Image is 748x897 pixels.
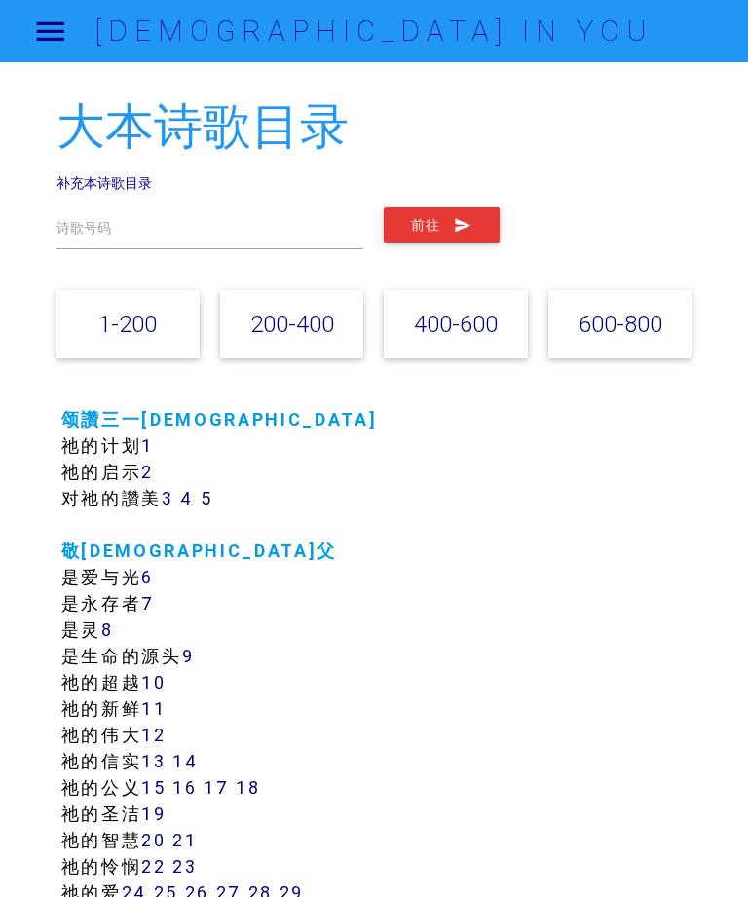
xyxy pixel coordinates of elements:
[56,174,152,192] a: 补充本诗歌目录
[201,487,213,509] a: 5
[141,671,166,693] a: 10
[56,100,692,154] h2: 大本诗歌目录
[61,408,378,430] a: 颂讚三一[DEMOGRAPHIC_DATA]
[141,566,154,588] a: 6
[172,829,197,851] a: 21
[182,645,195,667] a: 9
[141,461,154,483] a: 2
[162,487,174,509] a: 3
[98,310,157,338] a: 1-200
[141,750,166,772] a: 13
[141,855,166,878] a: 22
[172,855,197,878] a: 23
[141,697,166,720] a: 11
[579,310,662,338] a: 600-800
[141,776,166,799] a: 15
[172,750,198,772] a: 14
[180,487,194,509] a: 4
[141,829,166,851] a: 20
[141,803,166,825] a: 19
[61,540,337,562] a: 敬[DEMOGRAPHIC_DATA]父
[414,310,498,338] a: 400-600
[204,776,229,799] a: 17
[56,218,111,239] label: 诗歌号码
[141,724,166,746] a: 12
[250,310,334,338] a: 200-400
[101,618,114,641] a: 8
[384,207,500,243] button: 前往
[141,592,155,615] a: 7
[172,776,197,799] a: 16
[236,776,260,799] a: 18
[141,434,154,457] a: 1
